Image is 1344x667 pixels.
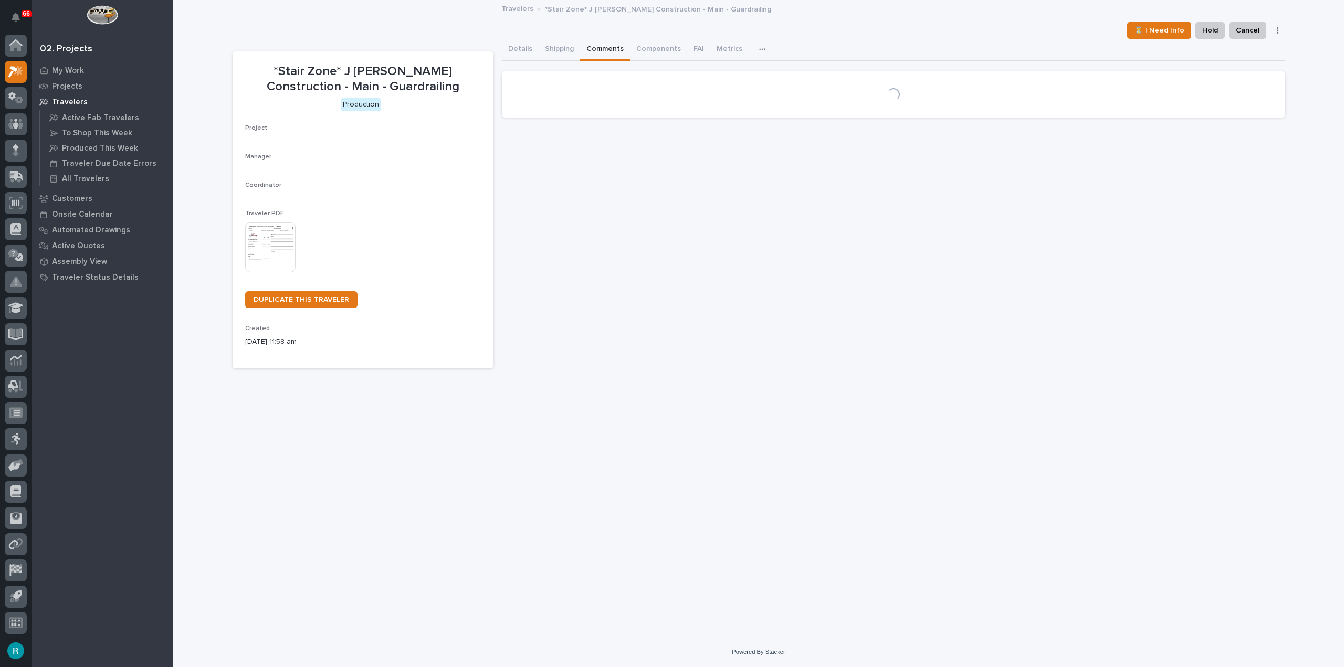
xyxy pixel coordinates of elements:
[245,125,267,131] span: Project
[1195,22,1225,39] button: Hold
[1134,24,1184,37] span: ⏳ I Need Info
[52,82,82,91] p: Projects
[52,194,92,204] p: Customers
[62,129,132,138] p: To Shop This Week
[62,113,139,123] p: Active Fab Travelers
[1236,24,1259,37] span: Cancel
[710,39,749,61] button: Metrics
[52,98,88,107] p: Travelers
[52,66,84,76] p: My Work
[52,226,130,235] p: Automated Drawings
[52,273,139,282] p: Traveler Status Details
[40,171,173,186] a: All Travelers
[52,257,107,267] p: Assembly View
[31,222,173,238] a: Automated Drawings
[245,325,270,332] span: Created
[245,182,281,188] span: Coordinator
[545,3,771,14] p: *Stair Zone* J [PERSON_NAME] Construction - Main - Guardrailing
[539,39,580,61] button: Shipping
[23,10,30,17] p: 66
[1127,22,1191,39] button: ⏳ I Need Info
[52,210,113,219] p: Onsite Calendar
[1202,24,1218,37] span: Hold
[245,154,271,160] span: Manager
[31,62,173,78] a: My Work
[40,110,173,125] a: Active Fab Travelers
[245,64,481,94] p: *Stair Zone* J [PERSON_NAME] Construction - Main - Guardrailing
[62,144,138,153] p: Produced This Week
[31,94,173,110] a: Travelers
[687,39,710,61] button: FAI
[5,640,27,662] button: users-avatar
[31,269,173,285] a: Traveler Status Details
[580,39,630,61] button: Comments
[630,39,687,61] button: Components
[254,296,349,303] span: DUPLICATE THIS TRAVELER
[62,174,109,184] p: All Travelers
[31,78,173,94] a: Projects
[31,206,173,222] a: Onsite Calendar
[62,159,156,168] p: Traveler Due Date Errors
[341,98,381,111] div: Production
[52,241,105,251] p: Active Quotes
[13,13,27,29] div: Notifications66
[40,125,173,140] a: To Shop This Week
[1229,22,1266,39] button: Cancel
[31,253,173,269] a: Assembly View
[40,156,173,171] a: Traveler Due Date Errors
[31,238,173,253] a: Active Quotes
[5,6,27,28] button: Notifications
[87,5,118,25] img: Workspace Logo
[40,141,173,155] a: Produced This Week
[40,44,92,55] div: 02. Projects
[501,2,533,14] a: Travelers
[502,39,539,61] button: Details
[245,210,284,217] span: Traveler PDF
[245,336,481,347] p: [DATE] 11:58 am
[732,649,785,655] a: Powered By Stacker
[245,291,358,308] a: DUPLICATE THIS TRAVELER
[31,190,173,206] a: Customers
